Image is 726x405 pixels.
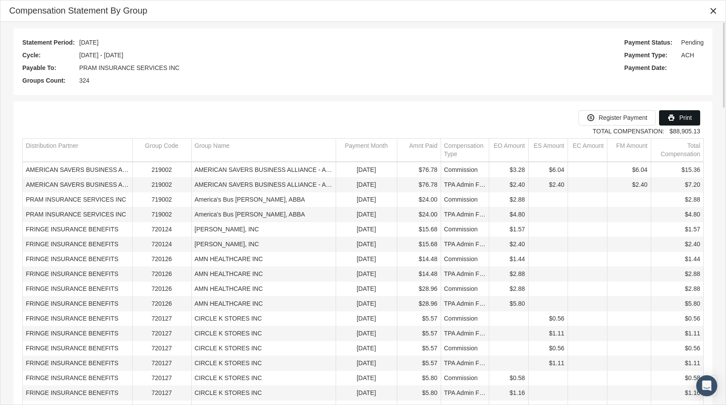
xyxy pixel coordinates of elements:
div: Compensation Type [444,142,486,158]
td: FRINGE INSURANCE BENEFITS [23,282,132,297]
span: Payable To: [22,63,75,73]
td: Commission [441,371,489,386]
div: $3.28 [492,166,525,174]
div: $0.58 [654,374,701,382]
div: $15.68 [400,225,438,234]
td: [DATE] [336,163,397,178]
td: [DATE] [336,326,397,341]
div: $76.78 [400,181,438,189]
span: Payment Date: [624,63,677,73]
span: Pending [681,37,704,48]
span: Register Payment [599,114,647,121]
td: CIRCLE K STORES INC [191,371,336,386]
div: $1.57 [654,225,701,234]
td: [DATE] [336,192,397,207]
td: Column Compensation Type [441,139,489,162]
td: [DATE] [336,267,397,282]
td: Column EC Amount [568,139,607,162]
td: [DATE] [336,222,397,237]
div: $1.11 [654,359,701,367]
td: Column Total Compensation [651,139,703,162]
td: PRAM INSURANCE SERVICES INC [23,192,132,207]
td: CIRCLE K STORES INC [191,311,336,326]
td: 720124 [132,237,191,252]
div: $5.80 [400,389,438,397]
span: Payment Status: [624,37,677,48]
td: TPA Admin Fee [441,207,489,222]
td: [DATE] [336,252,397,267]
div: $4.80 [492,210,525,219]
div: $5.80 [492,300,525,308]
span: $88,905.13 [670,128,700,135]
td: CIRCLE K STORES INC [191,356,336,371]
td: FRINGE INSURANCE BENEFITS [23,237,132,252]
td: AMERICAN SAVERS BUSINESS ALLIANCE - AMSBA [23,178,132,192]
div: $24.00 [400,210,438,219]
div: $2.40 [532,181,565,189]
div: $15.68 [400,240,438,248]
div: $6.04 [610,166,648,174]
td: FRINGE INSURANCE BENEFITS [23,326,132,341]
div: Group Code [145,142,178,150]
div: $2.88 [492,270,525,278]
td: Column FM Amount [607,139,651,162]
td: Column EO Amount [489,139,528,162]
td: AMN HEALTHCARE INC [191,282,336,297]
td: [DATE] [336,311,397,326]
td: Column Group Name [191,139,336,162]
td: Commission [441,222,489,237]
div: $1.11 [532,359,565,367]
div: $0.58 [492,374,525,382]
td: TPA Admin Fee [441,267,489,282]
span: Cycle: [22,50,75,61]
td: America's Bus [PERSON_NAME], ABBA [191,207,336,222]
div: $5.80 [654,300,701,308]
div: $2.88 [654,270,701,278]
span: Groups Count: [22,75,75,86]
div: Compensation Statement By Group [9,5,147,17]
td: 720127 [132,356,191,371]
td: FRINGE INSURANCE BENEFITS [23,222,132,237]
span: [DATE] [79,37,98,48]
div: $2.40 [492,240,525,248]
span: Payment Type: [624,50,677,61]
div: $5.57 [400,314,438,323]
td: America's Bus [PERSON_NAME], ABBA [191,192,336,207]
div: $2.88 [654,285,701,293]
td: 719002 [132,207,191,222]
div: $0.56 [532,344,565,353]
td: 219002 [132,178,191,192]
td: CIRCLE K STORES INC [191,326,336,341]
td: Commission [441,192,489,207]
div: $14.48 [400,270,438,278]
td: TPA Admin Fee [441,237,489,252]
td: CIRCLE K STORES INC [191,341,336,356]
span: Statement Period: [22,37,75,48]
td: [DATE] [336,341,397,356]
div: $2.40 [492,181,525,189]
div: $28.96 [400,300,438,308]
div: Print [659,110,700,126]
td: 720127 [132,341,191,356]
div: Amnt Paid [409,142,438,150]
div: Open Intercom Messenger [696,375,717,396]
td: FRINGE INSURANCE BENEFITS [23,341,132,356]
td: Column Amnt Paid [397,139,441,162]
div: Payment Month [345,142,388,150]
div: $2.88 [492,285,525,293]
td: [DATE] [336,356,397,371]
td: Commission [441,252,489,267]
div: EO Amount [494,142,525,150]
div: $5.57 [400,329,438,338]
td: 219002 [132,163,191,178]
td: [DATE] [336,207,397,222]
td: Column ES Amount [528,139,568,162]
span: ACH [681,50,694,61]
td: FRINGE INSURANCE BENEFITS [23,356,132,371]
td: 720124 [132,222,191,237]
td: 720126 [132,282,191,297]
div: $1.11 [654,329,701,338]
td: AMN HEALTHCARE INC [191,267,336,282]
td: Commission [441,311,489,326]
td: TPA Admin Fee [441,178,489,192]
